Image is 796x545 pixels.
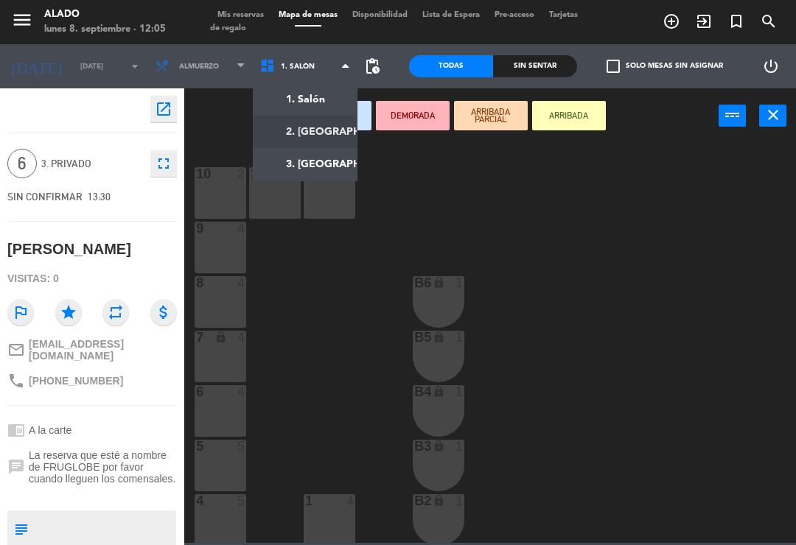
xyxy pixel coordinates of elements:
i: mail_outline [7,341,25,359]
div: Todas [409,55,493,77]
div: 10 [196,167,197,180]
a: 2. [GEOGRAPHIC_DATA] [254,116,357,148]
span: check_box_outline_blank [607,60,620,73]
i: open_in_new [155,100,172,118]
a: mail_outline[EMAIL_ADDRESS][DOMAIN_NAME] [7,338,177,362]
button: menu [11,9,33,36]
i: fullscreen [155,155,172,172]
span: Almuerzo [179,63,219,71]
div: 4 [237,331,246,344]
i: exit_to_app [695,13,713,30]
span: 6 [7,149,37,178]
div: 4 [196,494,197,507]
i: power_settings_new [762,57,780,75]
i: lock [214,331,227,343]
i: power_input [724,106,741,124]
button: open_in_new [150,96,177,122]
label: Solo mesas sin asignar [607,60,723,73]
span: [EMAIL_ADDRESS][DOMAIN_NAME] [29,338,177,362]
button: fullscreen [150,150,177,177]
div: Visitas: 0 [7,266,177,292]
div: B2 [414,494,415,507]
button: DEMORADA [376,101,450,130]
span: RESERVAR MESA [655,9,688,34]
div: 7 [196,331,197,344]
span: A la carte [29,424,71,436]
div: 5 [237,494,246,507]
span: Disponibilidad [345,11,415,19]
span: La reserva que esté a nombre de FRUGLOBE por favor cuando lleguen los comensales. [29,449,177,485]
i: lock [433,440,445,452]
i: chat [7,458,25,476]
button: ARRIBADA [532,101,606,130]
div: B3 [414,440,415,453]
div: 1 [455,385,464,398]
span: 1. Salón [281,63,315,71]
i: attach_money [150,299,177,326]
i: add_circle_outline [663,13,680,30]
button: close [759,105,786,127]
i: star [55,299,82,326]
div: lunes 8. septiembre - 12:05 [44,22,166,37]
i: turned_in_not [727,13,745,30]
span: Mis reservas [210,11,271,19]
i: subject [13,521,29,537]
span: pending_actions [363,57,381,75]
span: Mapa de mesas [271,11,345,19]
i: search [760,13,778,30]
div: 4 [237,222,246,235]
div: 1 [455,494,464,507]
span: 3. Privado [41,155,143,172]
i: lock [433,331,445,343]
div: B4 [414,385,415,398]
div: 1 [455,440,464,453]
span: BUSCAR [753,9,785,34]
a: 3. [GEOGRAPHIC_DATA] [254,148,357,180]
div: B5 [414,331,415,344]
div: 9 [196,222,197,235]
i: repeat [102,299,129,326]
span: Pre-acceso [487,11,542,19]
div: 1 [455,276,464,289]
div: 4 [237,385,246,398]
div: 1 [455,331,464,344]
div: 1 [305,494,306,507]
i: phone [7,372,25,390]
div: Sin sentar [493,55,577,77]
div: 4 [346,494,355,507]
div: [PERSON_NAME] [7,237,131,261]
i: arrow_drop_down [126,57,144,75]
i: lock [433,385,445,398]
div: 5 [237,440,246,453]
div: B6 [414,276,415,289]
i: lock [433,494,445,507]
span: SIN CONFIRMAR [7,191,83,203]
a: 1. Salón [254,83,357,116]
div: 4 [237,276,246,289]
i: chrome_reader_mode [7,421,25,439]
div: 5 [196,440,197,453]
div: 2 [237,167,246,180]
button: power_input [719,105,746,127]
i: close [764,106,782,124]
div: 6 [196,385,197,398]
i: outlined_flag [7,299,34,326]
span: Lista de Espera [415,11,487,19]
span: [PHONE_NUMBER] [29,375,123,387]
span: 13:30 [88,191,111,203]
div: 11 [251,167,251,180]
span: WALK IN [688,9,720,34]
div: 8 [196,276,197,289]
button: ARRIBADA PARCIAL [454,101,528,130]
i: menu [11,9,33,31]
span: Reserva especial [720,9,753,34]
div: Alado [44,7,166,22]
i: lock [433,276,445,289]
